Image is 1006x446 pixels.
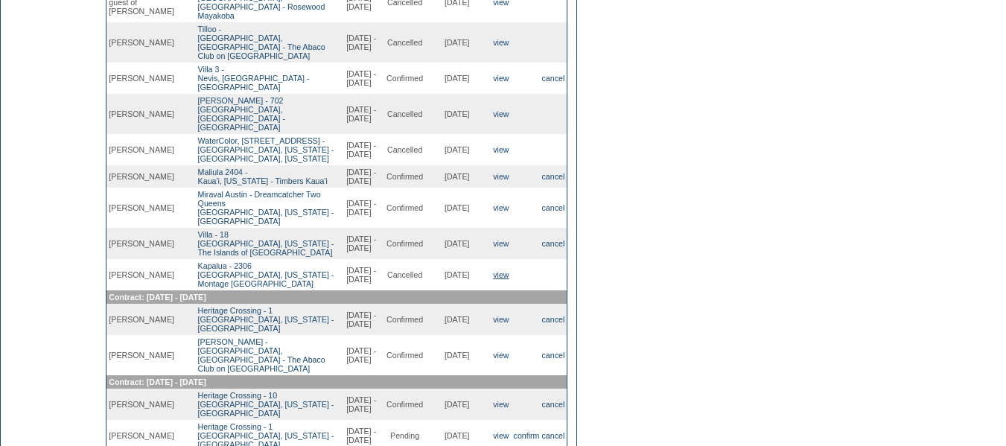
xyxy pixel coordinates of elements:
td: Confirmed [384,335,425,375]
a: view [493,239,509,248]
a: cancel [542,172,565,181]
a: cancel [542,74,565,83]
a: Kapalua - 2306[GEOGRAPHIC_DATA], [US_STATE] - Montage [GEOGRAPHIC_DATA] [198,261,334,288]
td: [DATE] - [DATE] [344,22,384,63]
td: [DATE] [425,134,488,165]
a: view [493,351,509,360]
td: [DATE] - [DATE] [344,188,384,228]
td: Confirmed [384,389,425,420]
td: [DATE] [425,188,488,228]
a: view [493,172,509,181]
a: Maliula 2404 -Kaua'i, [US_STATE] - Timbers Kaua'i [198,168,328,185]
a: Villa - 18[GEOGRAPHIC_DATA], [US_STATE] - The Islands of [GEOGRAPHIC_DATA] [198,230,334,257]
td: [PERSON_NAME] [106,188,188,228]
td: [DATE] [425,165,488,188]
td: [DATE] [425,94,488,134]
td: [PERSON_NAME] [106,228,188,259]
a: view [493,315,509,324]
td: [PERSON_NAME] [106,134,188,165]
a: view [493,400,509,409]
td: [PERSON_NAME] [106,335,188,375]
td: [DATE] - [DATE] [344,228,384,259]
td: [DATE] - [DATE] [344,259,384,290]
a: view [493,203,509,212]
td: [PERSON_NAME] [106,259,188,290]
td: Confirmed [384,188,425,228]
td: Confirmed [384,304,425,335]
td: [DATE] - [DATE] [344,134,384,165]
a: cancel [542,315,565,324]
td: [DATE] [425,22,488,63]
a: view [493,38,509,47]
a: [PERSON_NAME] - 702[GEOGRAPHIC_DATA], [GEOGRAPHIC_DATA] - [GEOGRAPHIC_DATA] [198,96,285,132]
td: Cancelled [384,22,425,63]
td: Confirmed [384,63,425,94]
td: [DATE] [425,335,488,375]
a: [PERSON_NAME] -[GEOGRAPHIC_DATA], [GEOGRAPHIC_DATA] - The Abaco Club on [GEOGRAPHIC_DATA] [198,337,325,373]
td: Cancelled [384,134,425,165]
a: cancel [542,351,565,360]
a: cancel [542,400,565,409]
a: view [493,74,509,83]
td: [PERSON_NAME] [106,165,188,188]
td: [DATE] - [DATE] [344,389,384,420]
td: [DATE] [425,304,488,335]
td: [PERSON_NAME] [106,389,188,420]
td: [DATE] [425,228,488,259]
a: view [493,145,509,154]
a: WaterColor, [STREET_ADDRESS] -[GEOGRAPHIC_DATA], [US_STATE] - [GEOGRAPHIC_DATA], [US_STATE] [198,136,334,163]
span: Contract: [DATE] - [DATE] [109,293,206,302]
a: Miraval Austin - Dreamcatcher Two Queens[GEOGRAPHIC_DATA], [US_STATE] - [GEOGRAPHIC_DATA] [198,190,334,226]
td: Cancelled [384,94,425,134]
td: Cancelled [384,259,425,290]
td: [DATE] - [DATE] [344,304,384,335]
a: Heritage Crossing - 1[GEOGRAPHIC_DATA], [US_STATE] - [GEOGRAPHIC_DATA] [198,306,334,333]
td: [DATE] - [DATE] [344,335,384,375]
a: view [493,270,509,279]
td: [DATE] [425,259,488,290]
span: Contract: [DATE] - [DATE] [109,377,206,386]
td: Confirmed [384,228,425,259]
td: [PERSON_NAME] [106,94,188,134]
a: view [493,109,509,118]
td: [PERSON_NAME] [106,63,188,94]
a: Heritage Crossing - 10[GEOGRAPHIC_DATA], [US_STATE] - [GEOGRAPHIC_DATA] [198,391,334,418]
a: cancel [542,239,565,248]
td: [DATE] - [DATE] [344,165,384,188]
td: [PERSON_NAME] [106,22,188,63]
a: confirm [514,431,540,440]
a: Tilloo -[GEOGRAPHIC_DATA], [GEOGRAPHIC_DATA] - The Abaco Club on [GEOGRAPHIC_DATA] [198,25,325,60]
td: Confirmed [384,165,425,188]
a: cancel [542,203,565,212]
td: [DATE] [425,63,488,94]
a: view [493,431,509,440]
td: [DATE] [425,389,488,420]
a: Villa 3 -Nevis, [GEOGRAPHIC_DATA] - [GEOGRAPHIC_DATA] [198,65,310,92]
td: [DATE] - [DATE] [344,63,384,94]
a: cancel [542,431,565,440]
td: [PERSON_NAME] [106,304,188,335]
td: [DATE] - [DATE] [344,94,384,134]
